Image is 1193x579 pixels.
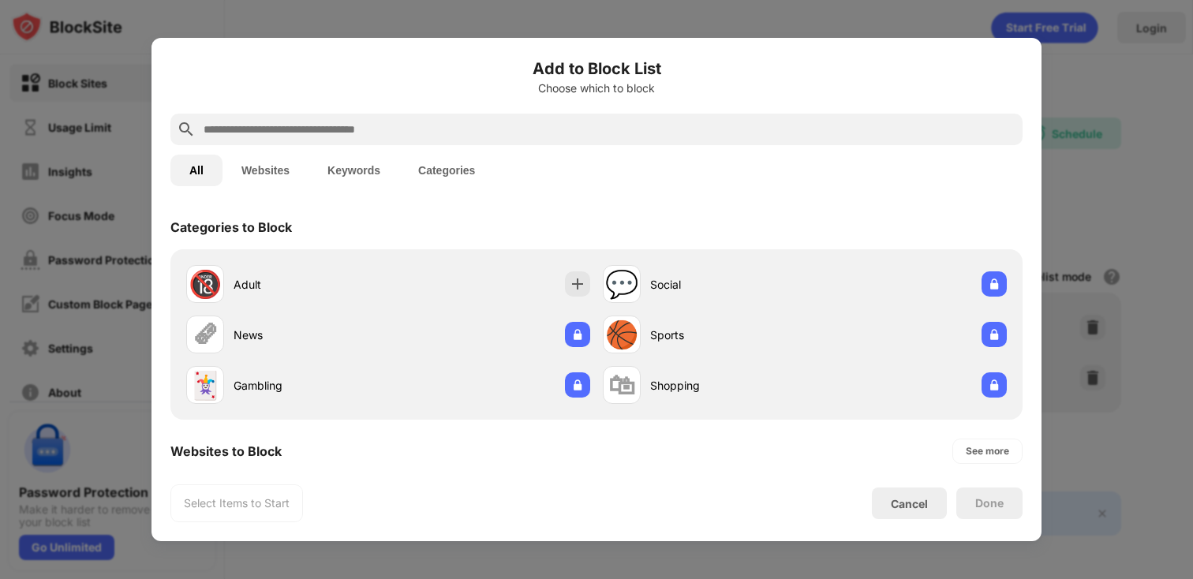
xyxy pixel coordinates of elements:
[234,327,388,343] div: News
[975,497,1004,510] div: Done
[189,268,222,301] div: 🔞
[170,82,1023,95] div: Choose which to block
[177,120,196,139] img: search.svg
[189,369,222,402] div: 🃏
[399,155,494,186] button: Categories
[608,369,635,402] div: 🛍
[170,219,292,235] div: Categories to Block
[650,377,805,394] div: Shopping
[234,276,388,293] div: Adult
[170,443,282,459] div: Websites to Block
[309,155,399,186] button: Keywords
[184,495,290,511] div: Select Items to Start
[650,276,805,293] div: Social
[170,155,223,186] button: All
[223,155,309,186] button: Websites
[605,319,638,351] div: 🏀
[192,319,219,351] div: 🗞
[966,443,1009,459] div: See more
[605,268,638,301] div: 💬
[234,377,388,394] div: Gambling
[650,327,805,343] div: Sports
[170,57,1023,80] h6: Add to Block List
[891,497,928,510] div: Cancel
